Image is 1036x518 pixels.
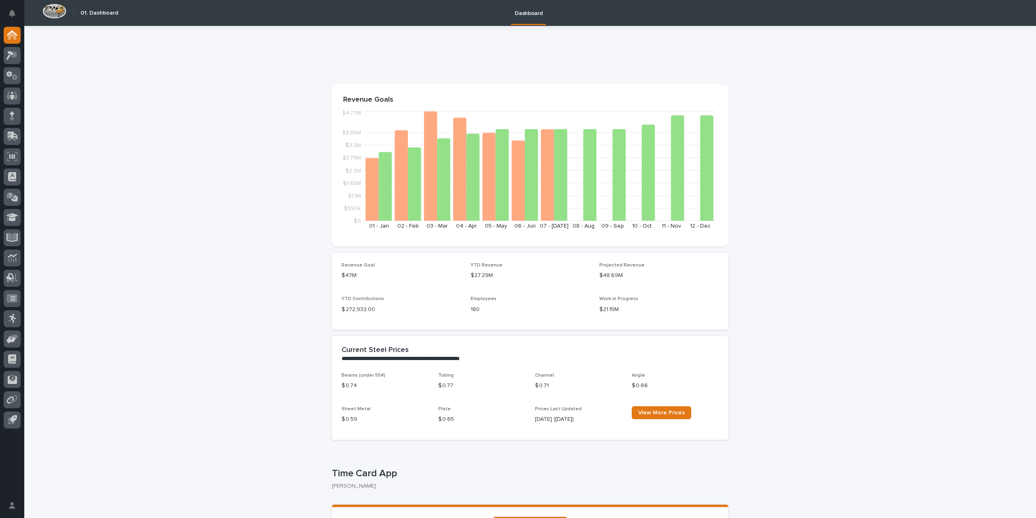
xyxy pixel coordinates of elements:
span: Channel [535,373,554,378]
tspan: $3.85M [342,130,361,136]
span: Prices Last Updated [535,407,582,411]
p: $ 272,932.00 [342,305,461,314]
p: $ 0.77 [438,382,525,390]
div: Notifications [10,10,21,23]
span: Tubing [438,373,454,378]
tspan: $0 [354,218,361,224]
text: 10 - Oct [632,223,652,229]
p: Time Card App [332,468,725,480]
span: Work in Progress [599,296,638,301]
p: $47M [342,271,461,280]
p: $27.29M [471,271,590,280]
tspan: $2.75M [342,155,361,161]
button: Notifications [4,5,21,22]
p: $ 0.71 [535,382,622,390]
span: Angle [632,373,645,378]
p: $21.15M [599,305,719,314]
text: 06 - Jun [514,223,536,229]
span: YTD Revenue [471,263,503,268]
span: Sheet Metal [342,407,371,411]
tspan: $3.3M [345,143,361,148]
tspan: $1.65M [343,180,361,186]
text: 03 - Mar [427,223,448,229]
tspan: $2.2M [345,168,361,173]
text: 07 - [DATE] [540,223,569,229]
span: Plate [438,407,451,411]
img: Workspace Logo [42,4,66,19]
span: Beams (under 55#) [342,373,385,378]
tspan: $550K [344,205,361,211]
tspan: $1.1M [348,193,361,198]
p: 180 [471,305,590,314]
h2: Current Steel Prices [342,346,409,355]
p: $ 0.66 [632,382,719,390]
span: Revenue Goal [342,263,375,268]
span: Projected Revenue [599,263,645,268]
text: 05 - May [485,223,507,229]
p: Revenue Goals [343,96,717,104]
tspan: $4.77M [342,110,361,116]
p: [DATE] ([DATE]) [535,415,622,424]
span: View More Prices [638,410,685,416]
p: $ 0.74 [342,382,429,390]
text: 01 - Jan [369,223,389,229]
h2: 01. Dashboard [81,10,118,17]
text: 08 - Aug [573,223,594,229]
text: 09 - Sep [601,223,624,229]
p: $ 0.65 [438,415,525,424]
p: $48.69M [599,271,719,280]
text: 04 - Apr [456,223,477,229]
span: YTD Contributions [342,296,384,301]
text: 02 - Feb [397,223,419,229]
text: 12 - Dec [690,223,711,229]
text: 11 - Nov [662,223,681,229]
span: Employees [471,296,497,301]
a: View More Prices [632,406,691,419]
p: $ 0.59 [342,415,429,424]
p: [PERSON_NAME] [332,483,722,490]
